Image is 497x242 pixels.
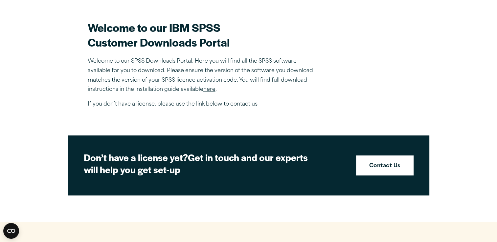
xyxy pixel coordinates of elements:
[84,151,314,176] h2: Get in touch and our experts will help you get set-up
[356,155,414,176] a: Contact Us
[203,87,215,92] a: here
[88,57,318,94] p: Welcome to our SPSS Downloads Portal. Here you will find all the SPSS software available for you ...
[88,100,318,109] p: If you don’t have a license, please use the link below to contact us
[3,223,19,239] button: Open CMP widget
[84,151,188,164] strong: Don’t have a license yet?
[88,20,318,50] h2: Welcome to our IBM SPSS Customer Downloads Portal
[369,162,400,171] strong: Contact Us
